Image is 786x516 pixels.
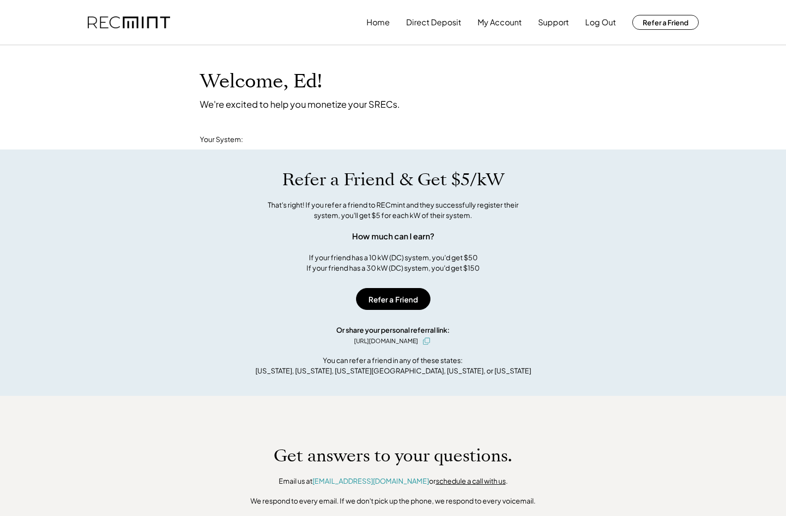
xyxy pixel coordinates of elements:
h1: Get answers to your questions. [274,445,512,466]
div: That's right! If you refer a friend to RECmint and they successfully register their system, you'l... [257,200,530,221]
img: recmint-logotype%403x.png [88,16,170,29]
h1: Refer a Friend & Get $5/kW [282,169,504,190]
button: click to copy [421,335,432,347]
h1: Welcome, Ed! [200,70,324,93]
div: Your System: [200,135,243,145]
div: [URL][DOMAIN_NAME] [354,337,418,346]
div: Email us at or . [279,476,508,486]
div: We respond to every email. If we don't pick up the phone, we respond to every voicemail. [250,496,536,506]
button: My Account [478,12,522,32]
div: We're excited to help you monetize your SRECs. [200,98,400,110]
button: Refer a Friend [356,288,430,310]
div: You can refer a friend in any of these states: [US_STATE], [US_STATE], [US_STATE][GEOGRAPHIC_DATA... [255,355,531,376]
div: How much can I earn? [352,230,434,242]
button: Home [366,12,390,32]
button: Support [538,12,569,32]
button: Log Out [585,12,616,32]
div: Or share your personal referral link: [336,325,450,335]
a: [EMAIL_ADDRESS][DOMAIN_NAME] [312,476,429,485]
button: Refer a Friend [632,15,699,30]
div: If your friend has a 10 kW (DC) system, you'd get $50 If your friend has a 30 kW (DC) system, you... [306,252,480,273]
button: Direct Deposit [406,12,461,32]
a: schedule a call with us [436,476,506,485]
